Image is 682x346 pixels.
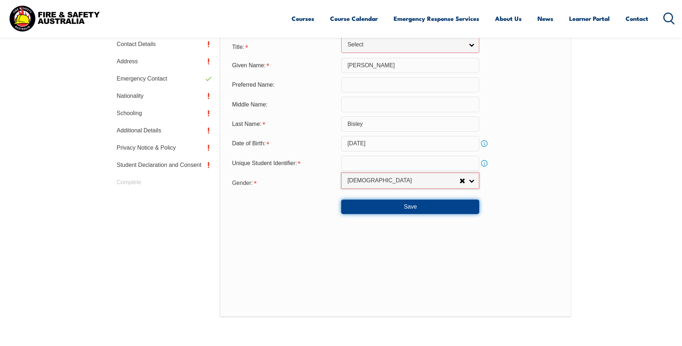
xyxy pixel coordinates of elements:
[226,156,341,170] div: Unique Student Identifier is required.
[347,177,459,185] span: [DEMOGRAPHIC_DATA]
[226,78,341,92] div: Preferred Name:
[111,122,216,139] a: Additional Details
[232,44,244,50] span: Title:
[569,9,610,28] a: Learner Portal
[226,117,341,131] div: Last Name is required.
[495,9,522,28] a: About Us
[226,39,341,54] div: Title is required.
[537,9,553,28] a: News
[479,138,489,149] a: Info
[341,136,479,151] input: Select Date...
[341,156,479,171] input: 10 Characters no 1, 0, O or I
[330,9,378,28] a: Course Calendar
[479,158,489,168] a: Info
[111,36,216,53] a: Contact Details
[292,9,314,28] a: Courses
[111,70,216,87] a: Emergency Contact
[226,59,341,72] div: Given Name is required.
[394,9,479,28] a: Emergency Response Services
[626,9,648,28] a: Contact
[111,53,216,70] a: Address
[226,175,341,190] div: Gender is required.
[111,156,216,174] a: Student Declaration and Consent
[232,180,253,186] span: Gender:
[111,87,216,105] a: Nationality
[226,97,341,111] div: Middle Name:
[226,137,341,150] div: Date of Birth is required.
[111,105,216,122] a: Schooling
[341,200,479,214] button: Save
[111,139,216,156] a: Privacy Notice & Policy
[347,41,464,49] span: Select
